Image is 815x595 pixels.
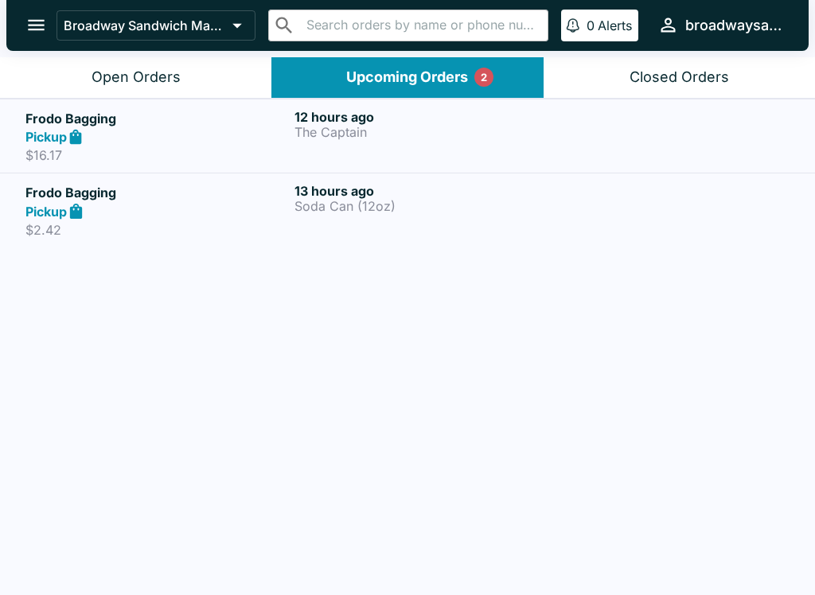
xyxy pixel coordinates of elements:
p: The Captain [294,125,557,139]
p: Broadway Sandwich Market [64,17,226,33]
strong: Pickup [25,129,67,145]
p: 0 [587,17,595,33]
div: Open Orders [92,68,181,87]
p: Soda Can (12oz) [294,199,557,213]
h5: Frodo Bagging [25,109,288,128]
strong: Pickup [25,204,67,220]
p: $2.42 [25,222,288,238]
h5: Frodo Bagging [25,183,288,202]
button: broadwaysandwichmarket [651,8,790,42]
button: open drawer [16,5,57,45]
p: 2 [481,69,487,85]
input: Search orders by name or phone number [302,14,541,37]
div: Upcoming Orders [346,68,468,87]
p: Alerts [598,17,632,33]
h6: 13 hours ago [294,183,557,199]
div: broadwaysandwichmarket [685,16,783,35]
p: $16.17 [25,147,288,163]
button: Broadway Sandwich Market [57,10,255,41]
div: Closed Orders [630,68,729,87]
h6: 12 hours ago [294,109,557,125]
